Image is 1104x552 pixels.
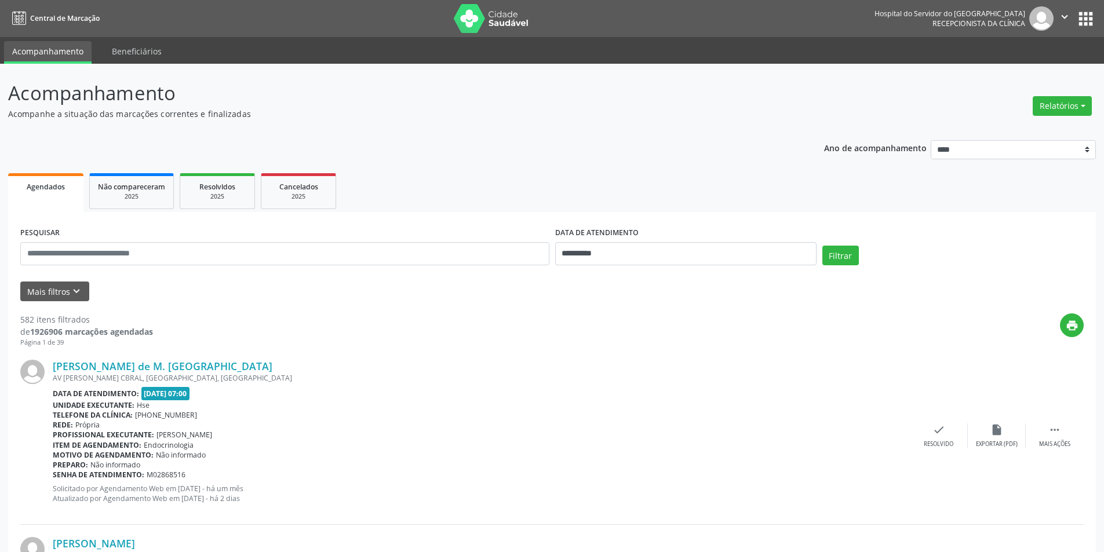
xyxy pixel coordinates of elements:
div: Hospital do Servidor do [GEOGRAPHIC_DATA] [875,9,1025,19]
img: img [1029,6,1054,31]
i: keyboard_arrow_down [70,285,83,298]
button: print [1060,313,1084,337]
label: DATA DE ATENDIMENTO [555,224,639,242]
a: [PERSON_NAME] [53,537,135,550]
div: Resolvido [924,440,953,448]
b: Preparo: [53,460,88,470]
img: img [20,360,45,384]
span: Central de Marcação [30,13,100,23]
i: print [1066,319,1079,332]
div: Exportar (PDF) [976,440,1018,448]
b: Profissional executante: [53,430,154,440]
div: 2025 [269,192,327,201]
button: Mais filtroskeyboard_arrow_down [20,282,89,302]
span: Não informado [156,450,206,460]
p: Acompanhamento [8,79,770,108]
b: Item de agendamento: [53,440,141,450]
p: Acompanhe a situação das marcações correntes e finalizadas [8,108,770,120]
i: check [932,423,945,436]
span: [DATE] 07:00 [141,387,190,400]
i:  [1048,423,1061,436]
a: Acompanhamento [4,41,92,64]
span: Não compareceram [98,182,165,192]
b: Data de atendimento: [53,389,139,399]
span: Hse [137,400,150,410]
span: Agendados [27,182,65,192]
span: Resolvidos [199,182,235,192]
button:  [1054,6,1076,31]
button: Relatórios [1033,96,1092,116]
b: Rede: [53,420,73,430]
div: Mais ações [1039,440,1070,448]
b: Telefone da clínica: [53,410,133,420]
span: Cancelados [279,182,318,192]
a: Beneficiários [104,41,170,61]
i: insert_drive_file [990,423,1003,436]
div: de [20,326,153,338]
button: apps [1076,9,1096,29]
span: Não informado [90,460,140,470]
b: Motivo de agendamento: [53,450,154,460]
span: Endocrinologia [144,440,194,450]
label: PESQUISAR [20,224,60,242]
span: M02868516 [147,470,185,480]
span: Recepcionista da clínica [932,19,1025,28]
span: [PHONE_NUMBER] [135,410,197,420]
a: Central de Marcação [8,9,100,28]
span: [PERSON_NAME] [156,430,212,440]
span: Própria [75,420,100,430]
i:  [1058,10,1071,23]
button: Filtrar [822,246,859,265]
div: 2025 [98,192,165,201]
p: Solicitado por Agendamento Web em [DATE] - há um mês Atualizado por Agendamento Web em [DATE] - h... [53,484,910,503]
p: Ano de acompanhamento [824,140,927,155]
a: [PERSON_NAME] de M. [GEOGRAPHIC_DATA] [53,360,272,372]
div: 2025 [188,192,246,201]
strong: 1926906 marcações agendadas [30,326,153,337]
b: Unidade executante: [53,400,134,410]
div: 582 itens filtrados [20,313,153,326]
div: Página 1 de 39 [20,338,153,348]
div: AV [PERSON_NAME] CBRAL, [GEOGRAPHIC_DATA], [GEOGRAPHIC_DATA] [53,373,910,383]
b: Senha de atendimento: [53,470,144,480]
